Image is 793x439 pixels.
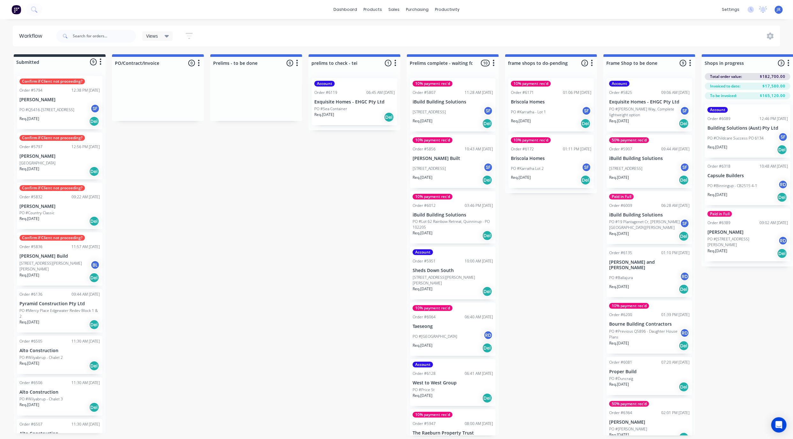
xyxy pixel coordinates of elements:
div: SF [680,219,690,228]
p: [STREET_ADDRESS] [609,166,642,171]
div: 01:06 PM [DATE] [563,90,591,95]
div: 10% payment rec'd [413,194,453,200]
p: Req. [DATE] [609,175,629,180]
div: Account [314,81,335,87]
p: Req. [DATE] [19,402,39,408]
p: [PERSON_NAME] [19,154,100,159]
p: PO #[PERSON_NAME] Way, Complete lightweight option [609,106,680,118]
p: PO #Karratha Lot 2 [511,166,544,171]
img: Factory [11,5,21,14]
div: Order #5825 [609,90,632,95]
div: 10% payment rec'd [413,305,453,311]
div: Del [580,118,591,129]
div: Del [679,231,689,241]
div: 10% payment rec'd [511,81,551,87]
div: Confirm if Client not proceeding?Order #579712:56 PM [DATE][PERSON_NAME][GEOGRAPHIC_DATA]Req.[DAT... [17,132,102,179]
p: Exquisite Homes - EHGC Pty Ltd [314,99,395,105]
span: $165,120.00 [760,93,785,99]
div: SF [680,106,690,116]
div: Open Intercom Messenger [771,417,787,433]
div: RD [778,180,788,189]
div: 11:30 AM [DATE] [71,380,100,386]
div: Paid in Full [707,211,732,217]
div: SF [90,104,100,113]
div: Del [482,231,492,241]
p: Alto Construction [19,348,100,353]
p: PO #Previous Q5896 - Daughter House Plans [609,329,680,340]
div: 01:11 PM [DATE] [563,146,591,152]
div: Order #6364 [609,410,632,416]
div: 09:06 AM [DATE] [661,90,690,95]
div: Account [707,107,728,113]
div: Order #5832 [19,194,42,200]
div: 10% payment rec'd [511,137,551,143]
div: Del [89,361,99,371]
div: 50% payment rec'dOrder #590709:44 AM [DATE]iBuild Building Solutions[STREET_ADDRESS]SFReq.[DATE]Del [607,135,692,188]
p: Exquisite Homes - EHGC Pty Ltd [609,99,690,105]
div: RD [778,236,788,246]
div: 10% payment rec'dOrder #585610:43 AM [DATE][PERSON_NAME] Built[STREET_ADDRESS]SFReq.[DATE]Del [410,135,496,188]
div: Del [89,402,99,413]
div: SF [778,132,788,142]
div: Del [482,343,492,353]
p: [PERSON_NAME] [19,204,100,209]
div: Confirm if Client not proceeding? [19,135,85,141]
div: 06:40 AM [DATE] [465,314,493,320]
div: Confirm if Client not proceeding?Order #583209:22 AM [DATE][PERSON_NAME]PO #Country ClassicReq.[D... [17,183,102,230]
div: 06:41 AM [DATE] [465,371,493,376]
div: 06:28 AM [DATE] [661,203,690,208]
div: sales [385,5,403,14]
div: Order #5947 [413,421,436,427]
div: 07:20 AM [DATE] [661,360,690,365]
p: Sheds Down South [413,268,493,273]
p: Req. [DATE] [413,230,432,236]
div: products [360,5,385,14]
div: 10% payment rec'd [413,81,453,87]
div: Confirm if Client not proceeding? [19,79,85,84]
p: [PERSON_NAME] Built [413,156,493,161]
div: 12:46 PM [DATE] [759,116,788,122]
div: Account [413,249,433,255]
p: PO #Duncraig [609,376,633,382]
div: SF [680,163,690,172]
div: Order #6171 [511,90,534,95]
p: Req. [DATE] [609,432,629,438]
div: RD [680,328,690,338]
div: Order #6135 [609,250,632,256]
div: Order #6389 [707,220,730,226]
div: Order #6012 [413,203,436,208]
div: Del [89,320,99,330]
div: RD [483,330,493,340]
p: PO #Country Classic [19,210,55,216]
p: Req. [DATE] [413,286,432,292]
div: Order #6136 [19,291,42,297]
div: Del [482,175,492,185]
div: Paid in FullOrder #638909:02 AM [DATE][PERSON_NAME]PO #[STREET_ADDRESS][PERSON_NAME]RDReq.[DATE]Del [705,208,790,262]
div: Order #6128 [413,371,436,376]
p: Req. [DATE] [511,118,531,124]
p: The Raeburn Property Trust [413,430,493,436]
p: Req. [DATE] [19,216,39,222]
span: Invoiced to date: [710,83,740,89]
div: 11:28 AM [DATE] [465,90,493,95]
div: SF [582,106,591,116]
span: To be invoiced: [710,93,737,99]
span: Views [146,33,158,39]
div: Order #5951 [413,258,436,264]
div: 03:46 PM [DATE] [465,203,493,208]
p: Req. [DATE] [19,360,39,366]
div: Account [413,362,433,367]
div: Order #6506 [19,380,42,386]
div: SF [582,163,591,172]
p: Building Solutions (Aust) Pty Ltd [707,125,788,131]
p: [PERSON_NAME] [609,420,690,425]
p: PO #Childcare Success PO 6134 [707,135,764,141]
div: Del [580,175,591,185]
div: Paid in Full [609,194,634,200]
div: Order #650611:30 AM [DATE]Alto ConstructionPO #Wilyabrup - Chalet 3Req.[DATE]Del [17,377,102,416]
div: AccountOrder #612806:41 AM [DATE]West to West GroupPO #Price StReq.[DATE]Del [410,359,496,406]
div: AccountOrder #608912:46 PM [DATE]Building Solutions (Aust) Pty LtdPO #Childcare Success PO 6134SF... [705,104,790,158]
div: Order #613501:10 PM [DATE][PERSON_NAME] and [PERSON_NAME]PO #BallajuraRDReq.[DATE]Del [607,247,692,297]
p: iBuild Building Solutions [609,156,690,161]
div: 11:30 AM [DATE] [71,338,100,344]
